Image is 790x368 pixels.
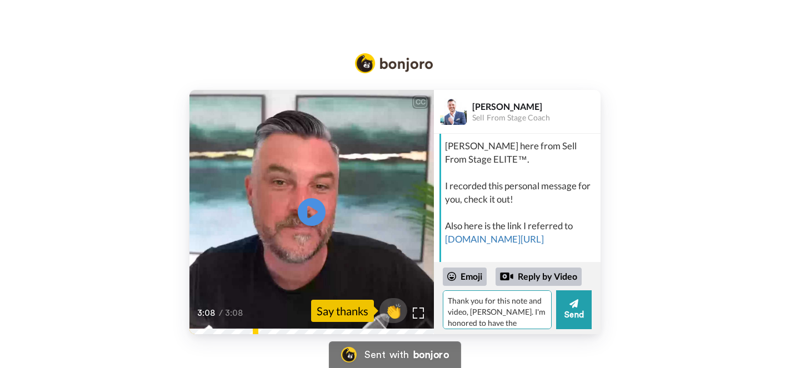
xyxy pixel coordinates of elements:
[311,300,374,322] div: Say thanks
[413,307,424,319] img: Full screen
[472,101,600,112] div: [PERSON_NAME]
[225,306,244,320] span: 3:08
[445,233,544,245] a: [DOMAIN_NAME][URL]
[440,98,467,125] img: Profile Image
[364,350,409,360] div: Sent with
[413,350,449,360] div: bonjoro
[556,290,592,329] button: Send
[500,270,513,283] div: Reply by Video
[443,268,487,285] div: Emoji
[197,306,217,320] span: 3:08
[329,341,461,368] a: Bonjoro LogoSent withbonjoro
[445,113,598,273] div: [PERSON_NAME]! [PERSON_NAME] here from Sell From Stage ELITE™. I recorded this personal message f...
[379,302,407,320] span: 👏
[496,268,582,286] div: Reply by Video
[472,113,600,123] div: Sell From Stage Coach
[379,298,407,323] button: 👏
[341,347,357,362] img: Bonjoro Logo
[219,306,223,320] span: /
[413,97,427,108] div: CC
[355,53,433,73] img: Bonjoro Logo
[443,290,552,329] textarea: Thank you for this note and video, [PERSON_NAME]. I'm honored to have the invitation and will dig...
